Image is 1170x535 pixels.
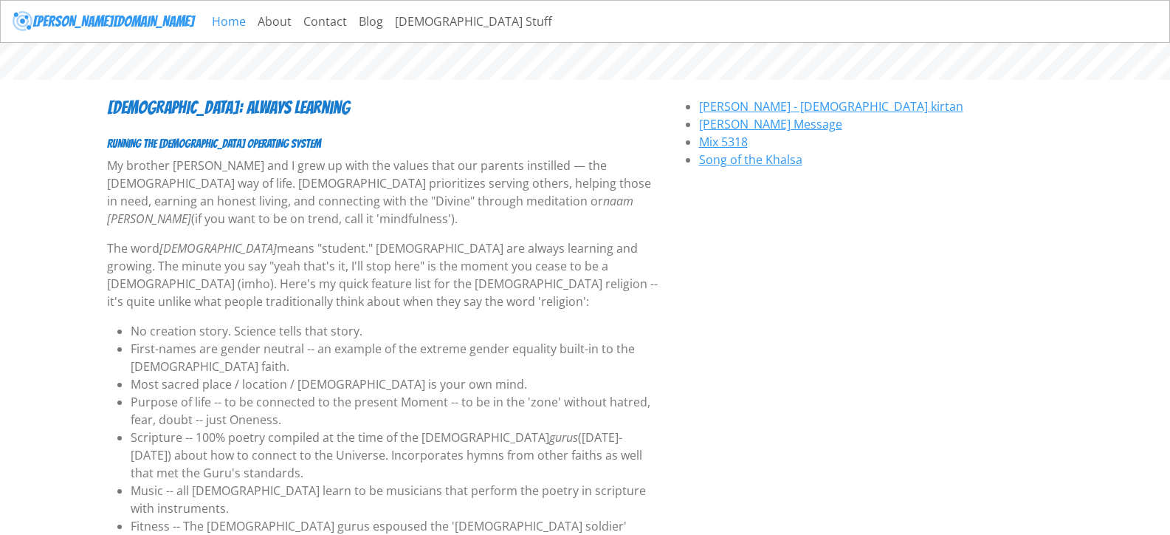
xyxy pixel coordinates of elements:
[131,375,658,393] li: Most sacred place / location / [DEMOGRAPHIC_DATA] is your own mind.
[159,240,277,256] i: [DEMOGRAPHIC_DATA]
[107,98,658,119] h4: [DEMOGRAPHIC_DATA]: Always Learning
[131,482,658,517] li: Music -- all [DEMOGRAPHIC_DATA] learn to be musicians that perform the poetry in scripture with i...
[252,7,297,36] a: About
[699,134,748,150] a: Mix 5318
[549,429,578,446] i: gurus
[699,116,842,132] a: [PERSON_NAME] Message
[107,193,633,227] i: naam [PERSON_NAME]
[131,429,658,482] li: Scripture -- 100% poetry compiled at the time of the [DEMOGRAPHIC_DATA] ([DATE]-[DATE]) about how...
[131,340,658,375] li: First-names are gender neutral -- an example of the extreme gender equality built-in to the [DEMO...
[389,7,558,36] a: [DEMOGRAPHIC_DATA] Stuff
[131,393,658,429] li: Purpose of life -- to be connected to the present Moment -- to be in the 'zone' without hatred, f...
[107,157,658,228] p: My brother [PERSON_NAME] and I grew up with the values that our parents instilled — the [DEMOGRAP...
[353,7,389,36] a: Blog
[107,137,658,151] h6: RUNNING THE [DEMOGRAPHIC_DATA] OPERATING SYSTEM
[131,322,658,340] li: No creation story. Science tells that story.
[297,7,353,36] a: Contact
[107,239,658,310] p: The word means "student." [DEMOGRAPHIC_DATA] are always learning and growing. The minute you say ...
[206,7,252,36] a: Home
[699,98,963,115] a: [PERSON_NAME] - [DEMOGRAPHIC_DATA] kirtan
[13,7,194,36] a: [PERSON_NAME][DOMAIN_NAME]
[699,151,802,168] a: Song of the Khalsa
